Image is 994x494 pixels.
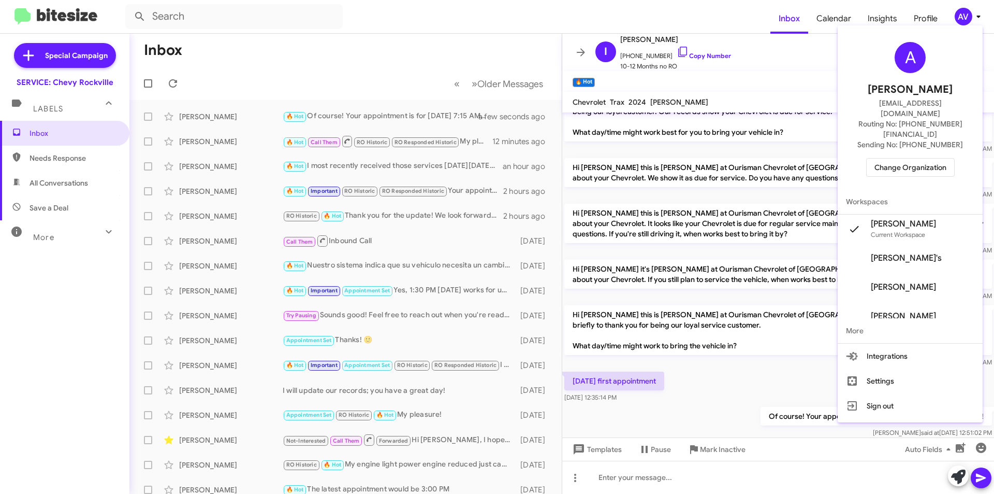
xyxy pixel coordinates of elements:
span: Sending No: [PHONE_NUMBER] [857,139,963,150]
button: Change Organization [866,158,955,177]
span: Change Organization [874,159,946,176]
span: [PERSON_NAME] [871,219,936,229]
span: Routing No: [PHONE_NUMBER][FINANCIAL_ID] [850,119,970,139]
span: [PERSON_NAME]'s [871,253,942,263]
span: [PERSON_NAME] [871,311,936,321]
div: A [895,42,926,73]
span: Workspaces [838,189,983,214]
span: Current Workspace [871,231,925,238]
span: More [838,318,983,343]
button: Integrations [838,344,983,369]
button: Sign out [838,393,983,418]
span: [EMAIL_ADDRESS][DOMAIN_NAME] [850,98,970,119]
button: Settings [838,369,983,393]
span: [PERSON_NAME] [868,81,953,98]
span: [PERSON_NAME] [871,282,936,292]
